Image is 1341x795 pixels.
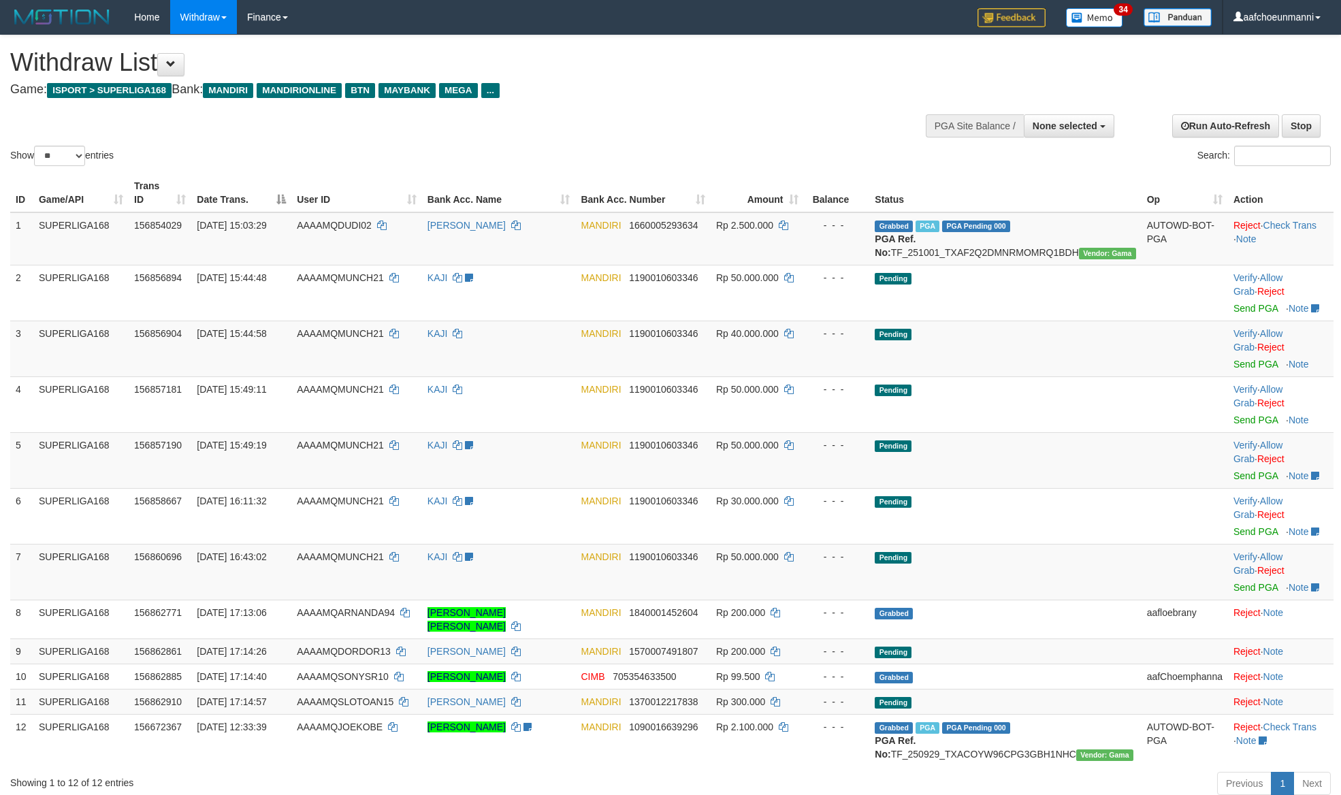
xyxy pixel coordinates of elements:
[1228,638,1334,664] td: ·
[581,220,621,231] span: MANDIRI
[1142,174,1228,212] th: Op: activate to sort column ascending
[10,212,33,265] td: 1
[427,671,506,682] a: [PERSON_NAME]
[581,607,621,618] span: MANDIRI
[1233,303,1278,314] a: Send PGA
[1228,212,1334,265] td: · ·
[1289,303,1309,314] a: Note
[581,671,604,682] span: CIMB
[1233,440,1282,464] a: Allow Grab
[942,722,1010,734] span: PGA Pending
[1257,397,1285,408] a: Reject
[10,638,33,664] td: 9
[875,735,916,760] b: PGA Ref. No:
[134,272,182,283] span: 156856894
[1282,114,1321,137] a: Stop
[1233,721,1261,732] a: Reject
[10,146,114,166] label: Show entries
[197,272,266,283] span: [DATE] 15:44:48
[629,496,698,506] span: Copy 1190010603346 to clipboard
[481,83,500,98] span: ...
[34,146,85,166] select: Showentries
[809,695,865,709] div: - - -
[10,544,33,600] td: 7
[875,722,913,734] span: Grabbed
[875,385,911,396] span: Pending
[809,494,865,508] div: - - -
[422,174,576,212] th: Bank Acc. Name: activate to sort column ascending
[581,721,621,732] span: MANDIRI
[1228,432,1334,488] td: · ·
[613,671,676,682] span: Copy 705354633500 to clipboard
[716,440,779,451] span: Rp 50.000.000
[581,384,621,395] span: MANDIRI
[875,697,911,709] span: Pending
[875,608,913,619] span: Grabbed
[297,551,384,562] span: AAAAMQMUNCH21
[978,8,1046,27] img: Feedback.jpg
[1257,453,1285,464] a: Reject
[716,272,779,283] span: Rp 50.000.000
[1263,220,1317,231] a: Check Trans
[134,551,182,562] span: 156860696
[1228,321,1334,376] td: · ·
[629,272,698,283] span: Copy 1190010603346 to clipboard
[10,714,33,766] td: 12
[197,646,266,657] span: [DATE] 17:14:26
[1289,415,1309,425] a: Note
[134,721,182,732] span: 156672367
[716,220,773,231] span: Rp 2.500.000
[875,273,911,285] span: Pending
[581,328,621,339] span: MANDIRI
[197,328,266,339] span: [DATE] 15:44:58
[427,496,448,506] a: KAJI
[1233,272,1257,283] a: Verify
[297,696,393,707] span: AAAAMQSLOTOAN15
[581,272,621,283] span: MANDIRI
[1144,8,1212,27] img: panduan.png
[297,646,391,657] span: AAAAMQDORDOR13
[203,83,253,98] span: MANDIRI
[1233,551,1282,576] a: Allow Grab
[1257,509,1285,520] a: Reject
[716,551,779,562] span: Rp 50.000.000
[134,696,182,707] span: 156862910
[134,440,182,451] span: 156857190
[427,721,506,732] a: [PERSON_NAME]
[1079,248,1136,259] span: Vendor URL: https://trx31.1velocity.biz
[1233,496,1257,506] a: Verify
[10,7,114,27] img: MOTION_logo.png
[1233,440,1257,451] a: Verify
[875,672,913,683] span: Grabbed
[297,721,383,732] span: AAAAMQJOEKOBE
[1233,696,1261,707] a: Reject
[869,212,1141,265] td: TF_251001_TXAF2Q2DMNRMOMRQ1BDH
[297,440,384,451] span: AAAAMQMUNCH21
[916,722,939,734] span: Marked by aafsengchandara
[629,551,698,562] span: Copy 1190010603346 to clipboard
[1263,607,1284,618] a: Note
[197,696,266,707] span: [DATE] 17:14:57
[1228,174,1334,212] th: Action
[875,221,913,232] span: Grabbed
[33,714,129,766] td: SUPERLIGA168
[581,551,621,562] span: MANDIRI
[10,488,33,544] td: 6
[297,328,384,339] span: AAAAMQMUNCH21
[47,83,172,98] span: ISPORT > SUPERLIGA168
[716,696,765,707] span: Rp 300.000
[10,49,880,76] h1: Withdraw List
[1228,689,1334,714] td: ·
[427,440,448,451] a: KAJI
[1233,359,1278,370] a: Send PGA
[33,321,129,376] td: SUPERLIGA168
[809,645,865,658] div: - - -
[297,496,384,506] span: AAAAMQMUNCH21
[1233,384,1257,395] a: Verify
[33,664,129,689] td: SUPERLIGA168
[297,607,395,618] span: AAAAMQARNANDA94
[581,440,621,451] span: MANDIRI
[629,721,698,732] span: Copy 1090016639296 to clipboard
[427,646,506,657] a: [PERSON_NAME]
[711,174,804,212] th: Amount: activate to sort column ascending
